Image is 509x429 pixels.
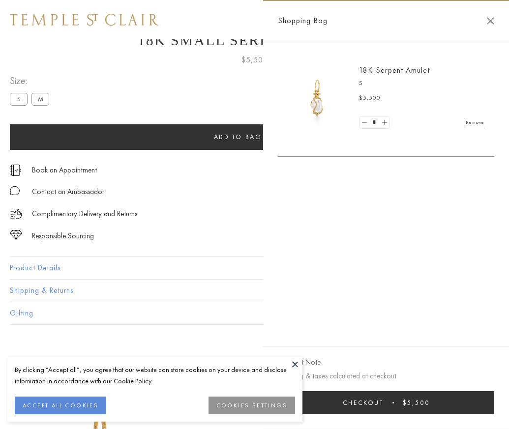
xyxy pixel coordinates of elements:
[32,230,94,242] div: Responsible Sourcing
[278,391,494,414] button: Checkout $5,500
[466,117,484,128] a: Remove
[359,65,430,75] a: 18K Serpent Amulet
[278,370,494,382] p: Shipping & taxes calculated at checkout
[359,116,369,129] a: Set quantity to 0
[241,54,268,66] span: $5,500
[209,397,295,414] button: COOKIES SETTINGS
[15,364,295,387] div: By clicking “Accept all”, you agree that our website can store cookies on your device and disclos...
[288,69,347,128] img: P51836-E11SERPPV
[10,93,28,105] label: S
[32,208,137,220] p: Complimentary Delivery and Returns
[10,14,158,26] img: Temple St. Clair
[403,399,430,407] span: $5,500
[359,79,484,88] p: S
[278,356,321,369] button: Add Gift Note
[359,93,381,103] span: $5,500
[10,230,22,240] img: icon_sourcing.svg
[10,257,499,279] button: Product Details
[32,186,104,198] div: Contact an Ambassador
[15,397,106,414] button: ACCEPT ALL COOKIES
[10,73,53,89] span: Size:
[10,280,499,302] button: Shipping & Returns
[214,133,262,141] span: Add to bag
[32,165,97,175] a: Book an Appointment
[487,17,494,25] button: Close Shopping Bag
[10,124,466,150] button: Add to bag
[10,165,22,176] img: icon_appointment.svg
[10,186,20,196] img: MessageIcon-01_2.svg
[10,208,22,220] img: icon_delivery.svg
[10,32,499,49] h1: 18K Small Serpent Amulet
[343,399,384,407] span: Checkout
[379,116,389,129] a: Set quantity to 2
[278,14,328,27] span: Shopping Bag
[10,302,499,324] button: Gifting
[31,93,49,105] label: M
